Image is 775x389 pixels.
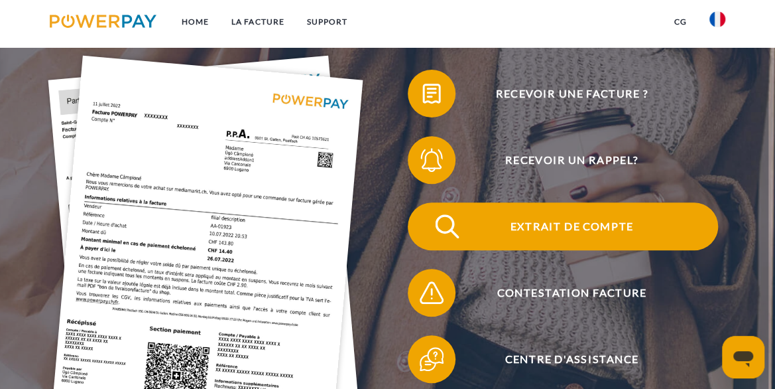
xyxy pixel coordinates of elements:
[426,136,718,184] span: Recevoir un rappel?
[417,277,447,307] img: qb_warning.svg
[408,202,718,250] button: Extrait de compte
[432,211,462,241] img: qb_search.svg
[417,78,447,108] img: qb_bill.svg
[50,15,156,28] img: logo-powerpay.svg
[390,67,735,120] a: Recevoir une facture ?
[390,266,735,319] a: Contestation Facture
[390,333,735,386] a: Centre d'assistance
[408,269,718,317] button: Contestation Facture
[295,10,358,34] a: Support
[722,336,764,378] iframe: Bouton de lancement de la fenêtre de messagerie
[408,335,718,383] button: Centre d'assistance
[220,10,295,34] a: LA FACTURE
[426,70,718,117] span: Recevoir une facture ?
[663,10,698,34] a: CG
[426,335,718,383] span: Centre d'assistance
[390,200,735,253] a: Extrait de compte
[390,133,735,187] a: Recevoir un rappel?
[426,202,718,250] span: Extrait de compte
[417,145,447,175] img: qb_bell.svg
[170,10,220,34] a: Home
[709,11,725,27] img: fr
[426,269,718,317] span: Contestation Facture
[408,70,718,117] button: Recevoir une facture ?
[408,136,718,184] button: Recevoir un rappel?
[417,344,447,374] img: qb_help.svg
